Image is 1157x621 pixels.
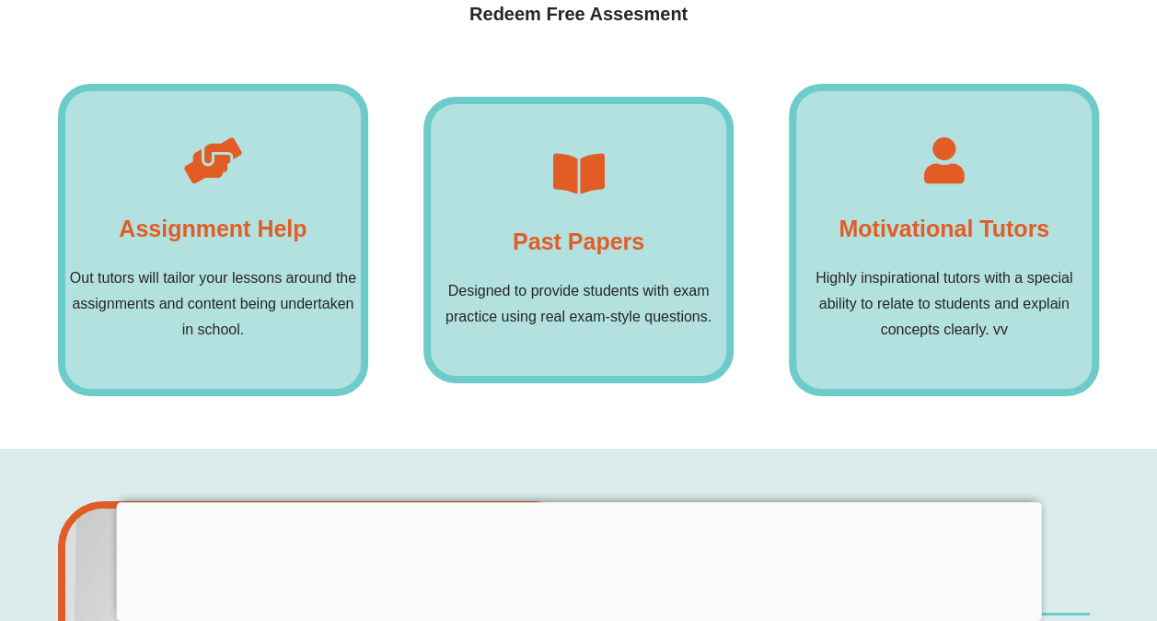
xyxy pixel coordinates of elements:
iframe: Advertisement [116,502,1041,616]
p: Designed to provide students with exam practice using real exam-style questions. [431,278,726,330]
iframe: Chat Widget [850,413,1157,621]
h4: Assignment Help [119,210,307,247]
p: Highly inspirational tutors with a special ability to relate to students and explain concepts cle... [796,265,1092,343]
p: Out tutors will tailor your lessons around the assignments and content being undertaken in school. [65,265,361,343]
h4: Past Papers [513,223,644,260]
h4: Motivational Tutors [839,210,1049,247]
